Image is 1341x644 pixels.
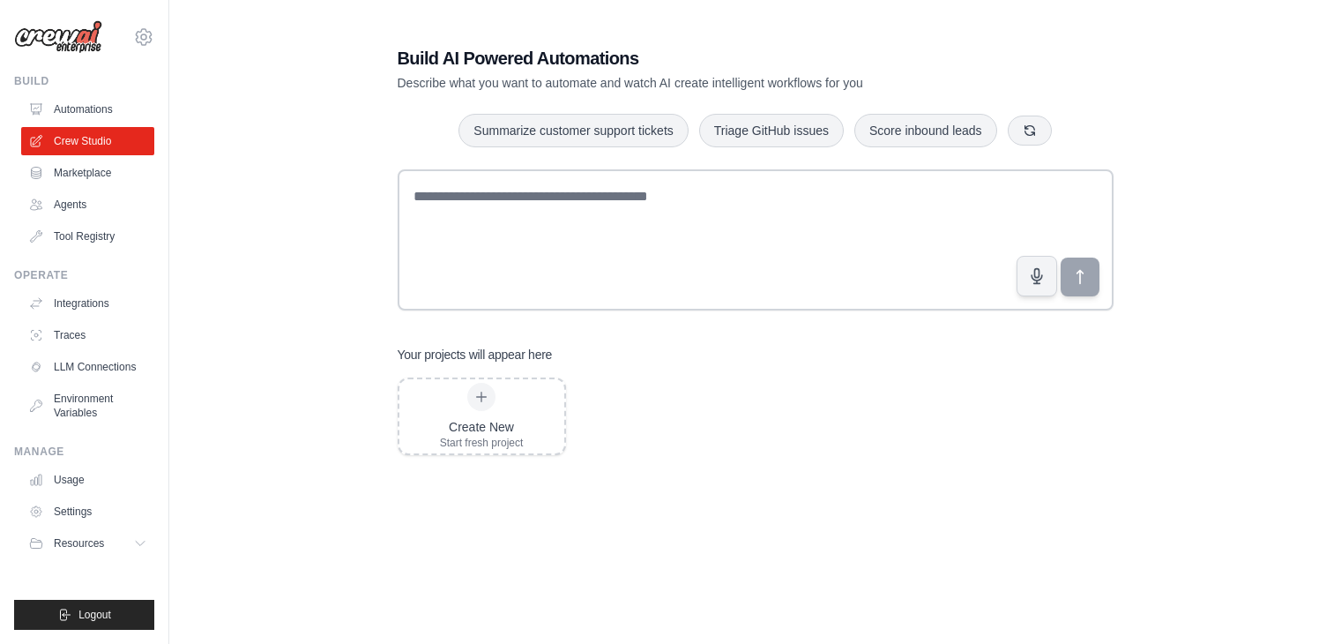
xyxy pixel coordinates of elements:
a: LLM Connections [21,353,154,381]
a: Crew Studio [21,127,154,155]
img: Logo [14,20,102,54]
a: Integrations [21,289,154,318]
button: Get new suggestions [1008,116,1052,146]
a: Settings [21,498,154,526]
a: Automations [21,95,154,124]
a: Usage [21,466,154,494]
span: Resources [54,536,104,550]
button: Score inbound leads [854,114,997,147]
h1: Build AI Powered Automations [398,46,990,71]
button: Click to speak your automation idea [1017,256,1057,296]
button: Logout [14,600,154,630]
div: Operate [14,268,154,282]
a: Traces [21,321,154,349]
div: Build [14,74,154,88]
button: Resources [21,529,154,558]
p: Describe what you want to automate and watch AI create intelligent workflows for you [398,74,990,92]
span: Logout [78,608,111,622]
a: Marketplace [21,159,154,187]
a: Tool Registry [21,222,154,251]
div: Create New [440,418,524,436]
div: Start fresh project [440,436,524,450]
a: Agents [21,191,154,219]
div: Manage [14,445,154,459]
button: Summarize customer support tickets [458,114,688,147]
a: Environment Variables [21,385,154,427]
h3: Your projects will appear here [398,346,553,363]
button: Triage GitHub issues [699,114,844,147]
